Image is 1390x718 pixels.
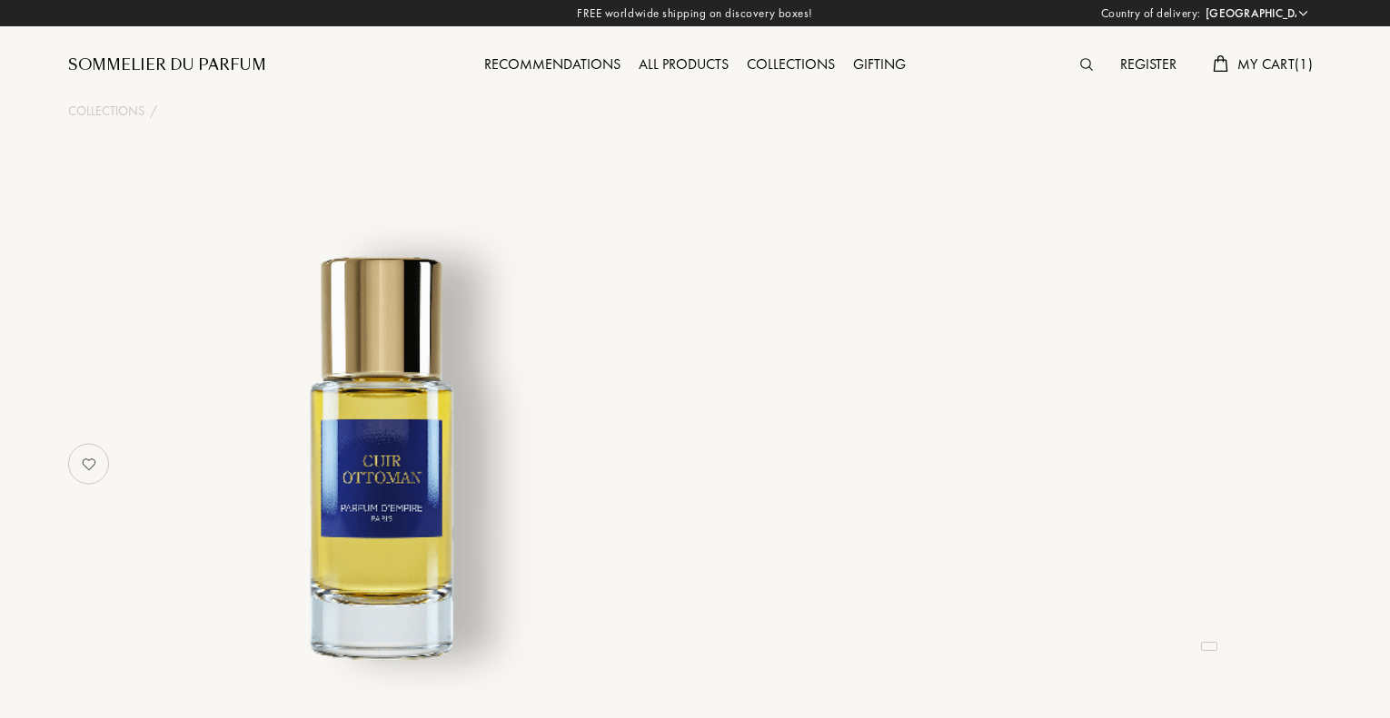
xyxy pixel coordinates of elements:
[1213,55,1227,72] img: cart.svg
[71,446,107,482] img: no_like_p.png
[844,54,915,77] div: Gifting
[844,54,915,74] a: Gifting
[1101,5,1201,23] span: Country of delivery:
[475,54,630,77] div: Recommendations
[68,102,144,121] a: Collections
[157,231,607,680] img: undefined undefined
[1080,58,1093,71] img: search_icn.svg
[1237,54,1313,74] span: My Cart ( 1 )
[68,54,266,76] a: Sommelier du Parfum
[475,54,630,74] a: Recommendations
[150,102,157,121] div: /
[738,54,844,77] div: Collections
[630,54,738,77] div: All products
[1111,54,1186,74] a: Register
[738,54,844,74] a: Collections
[630,54,738,74] a: All products
[1111,54,1186,77] div: Register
